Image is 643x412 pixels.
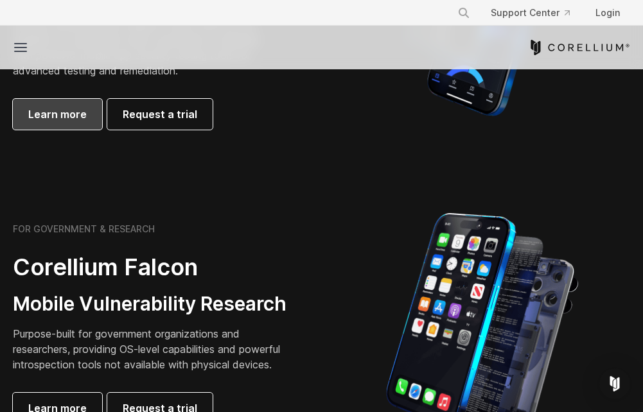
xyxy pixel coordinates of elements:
a: Corellium Home [528,40,630,55]
button: Search [452,1,475,24]
span: Request a trial [123,107,197,122]
a: Learn more [13,99,102,130]
h3: Mobile Vulnerability Research [13,292,291,316]
h2: Corellium Falcon [13,253,291,282]
a: Request a trial [107,99,213,130]
h6: FOR GOVERNMENT & RESEARCH [13,223,155,235]
div: Navigation Menu [447,1,630,24]
span: Learn more [28,107,87,122]
a: Login [585,1,630,24]
p: Purpose-built for government organizations and researchers, providing OS-level capabilities and p... [13,326,291,372]
a: Support Center [480,1,580,24]
div: Open Intercom Messenger [599,368,630,399]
